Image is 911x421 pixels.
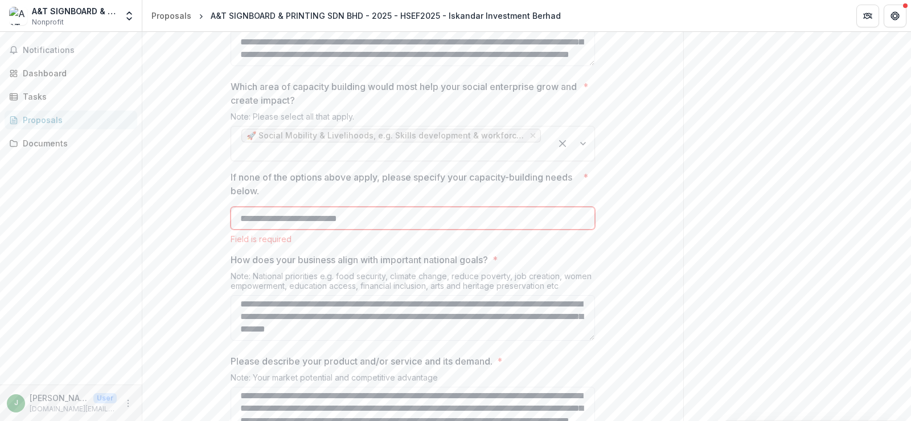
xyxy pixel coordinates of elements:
[856,5,879,27] button: Partners
[231,170,578,198] p: If none of the options above apply, please specify your capacity-building needs below.
[231,354,493,368] p: Please describe your product and/or service and its demand.
[5,41,137,59] button: Notifications
[231,373,595,387] div: Note: Your market potential and competitive advantage
[5,87,137,106] a: Tasks
[23,114,128,126] div: Proposals
[247,131,524,141] span: 🚀 Social Mobility & Livelihoods, e.g. Skills development & workforce readiness
[23,46,133,55] span: Notifications
[231,80,578,107] p: Which area of capacity building would most help your social enterprise grow and create impact?
[211,10,561,22] div: A&T SIGNBOARD & PRINTING SDN BHD - 2025 - HSEF2025 - Iskandar Investment Berhad
[121,5,137,27] button: Open entity switcher
[32,5,117,17] div: A&T SIGNBOARD & PRINTING SDN BHD
[121,397,135,410] button: More
[14,399,18,407] div: James
[30,392,89,404] p: [PERSON_NAME]
[151,10,191,22] div: Proposals
[528,130,538,141] div: Remove 🚀 Social Mobility & Livelihoods, e.g. Skills development & workforce readiness
[23,91,128,103] div: Tasks
[30,404,117,414] p: [DOMAIN_NAME][EMAIL_ADDRESS][DOMAIN_NAME]
[93,393,117,403] p: User
[884,5,906,27] button: Get Help
[23,137,128,149] div: Documents
[553,134,572,153] div: Clear selected options
[5,111,137,129] a: Proposals
[23,67,128,79] div: Dashboard
[231,234,595,244] div: Field is required
[147,7,565,24] nav: breadcrumb
[231,112,595,126] div: Note: Please select all that apply.
[5,134,137,153] a: Documents
[231,253,488,267] p: How does your business align with important national goals?
[32,17,64,27] span: Nonprofit
[9,7,27,25] img: A&T SIGNBOARD & PRINTING SDN BHD
[147,7,196,24] a: Proposals
[231,271,595,295] div: Note: National priorities e.g. food security, climate change, reduce poverty, job creation, women...
[5,64,137,83] a: Dashboard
